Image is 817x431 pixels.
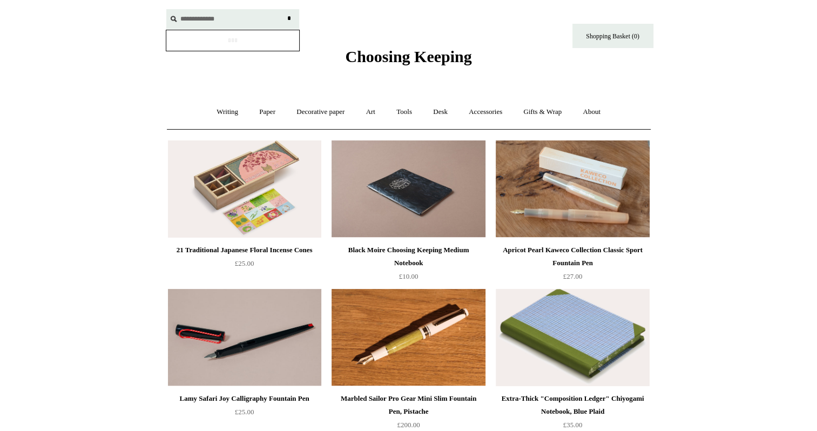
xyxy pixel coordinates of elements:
[387,98,422,126] a: Tools
[496,289,649,386] img: Extra-Thick "Composition Ledger" Chiyogami Notebook, Blue Plaid
[171,392,319,405] div: Lamy Safari Joy Calligraphy Fountain Pen
[171,244,319,257] div: 21 Traditional Japanese Floral Incense Cones
[332,140,485,238] img: Black Moire Choosing Keeping Medium Notebook
[168,140,321,238] img: 21 Traditional Japanese Floral Incense Cones
[397,421,420,429] span: £200.00
[514,98,571,126] a: Gifts & Wrap
[287,98,354,126] a: Decorative paper
[496,140,649,238] a: Apricot Pearl Kaweco Collection Classic Sport Fountain Pen Apricot Pearl Kaweco Collection Classi...
[563,421,583,429] span: £35.00
[423,98,457,126] a: Desk
[496,140,649,238] img: Apricot Pearl Kaweco Collection Classic Sport Fountain Pen
[207,98,248,126] a: Writing
[496,244,649,288] a: Apricot Pearl Kaweco Collection Classic Sport Fountain Pen £27.00
[498,392,646,418] div: Extra-Thick "Composition Ledger" Chiyogami Notebook, Blue Plaid
[249,98,285,126] a: Paper
[168,140,321,238] a: 21 Traditional Japanese Floral Incense Cones 21 Traditional Japanese Floral Incense Cones
[356,98,385,126] a: Art
[563,272,583,280] span: £27.00
[572,24,653,48] a: Shopping Basket (0)
[235,408,254,416] span: £25.00
[496,289,649,386] a: Extra-Thick "Composition Ledger" Chiyogami Notebook, Blue Plaid Extra-Thick "Composition Ledger" ...
[168,244,321,288] a: 21 Traditional Japanese Floral Incense Cones £25.00
[168,289,321,386] img: Lamy Safari Joy Calligraphy Fountain Pen
[573,98,610,126] a: About
[498,244,646,270] div: Apricot Pearl Kaweco Collection Classic Sport Fountain Pen
[332,289,485,386] img: Marbled Sailor Pro Gear Mini Slim Fountain Pen, Pistache
[459,98,512,126] a: Accessories
[332,244,485,288] a: Black Moire Choosing Keeping Medium Notebook £10.00
[345,48,471,65] span: Choosing Keeping
[332,140,485,238] a: Black Moire Choosing Keeping Medium Notebook Black Moire Choosing Keeping Medium Notebook
[332,289,485,386] a: Marbled Sailor Pro Gear Mini Slim Fountain Pen, Pistache Marbled Sailor Pro Gear Mini Slim Founta...
[334,392,482,418] div: Marbled Sailor Pro Gear Mini Slim Fountain Pen, Pistache
[334,244,482,270] div: Black Moire Choosing Keeping Medium Notebook
[345,56,471,64] a: Choosing Keeping
[399,272,418,280] span: £10.00
[168,289,321,386] a: Lamy Safari Joy Calligraphy Fountain Pen Lamy Safari Joy Calligraphy Fountain Pen
[235,259,254,267] span: £25.00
